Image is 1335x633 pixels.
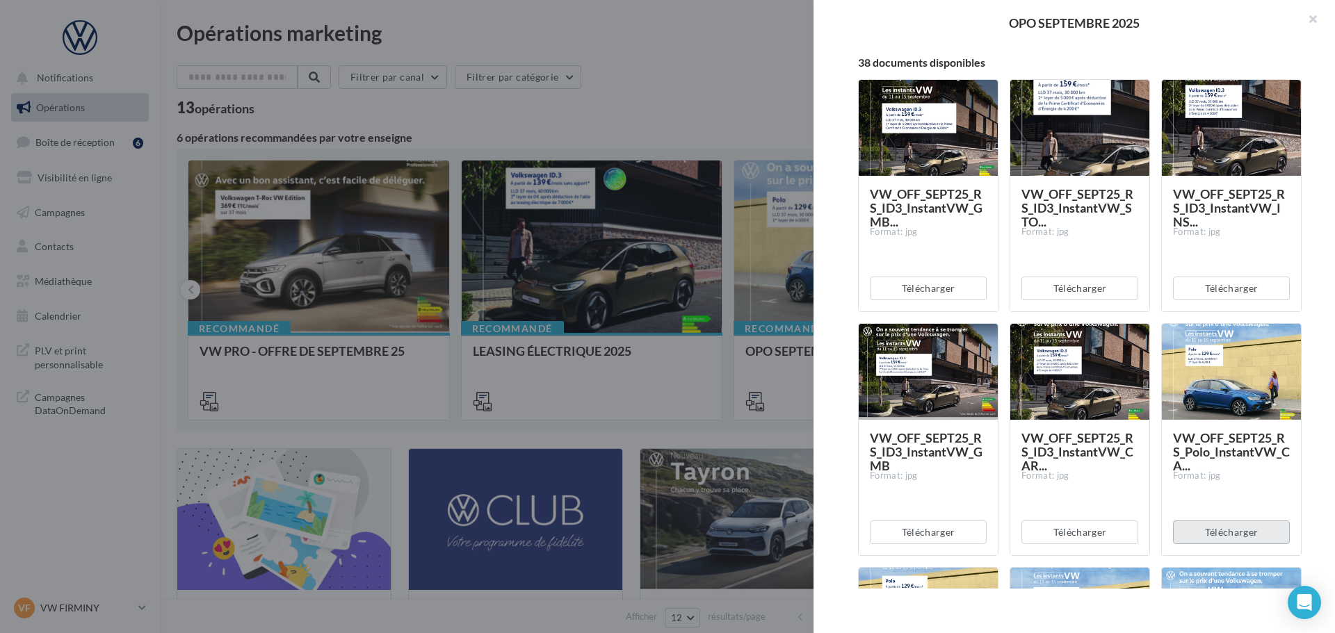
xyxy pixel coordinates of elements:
[870,470,987,482] div: Format: jpg
[1288,586,1321,619] div: Open Intercom Messenger
[1021,430,1133,473] span: VW_OFF_SEPT25_RS_ID3_InstantVW_CAR...
[870,277,987,300] button: Télécharger
[1021,277,1138,300] button: Télécharger
[870,520,987,544] button: Télécharger
[1021,186,1133,229] span: VW_OFF_SEPT25_RS_ID3_InstantVW_STO...
[870,430,982,473] span: VW_OFF_SEPT25_RS_ID3_InstantVW_GMB
[1173,277,1290,300] button: Télécharger
[858,57,1302,68] div: 38 documents disponibles
[1173,470,1290,482] div: Format: jpg
[1173,520,1290,544] button: Télécharger
[1021,470,1138,482] div: Format: jpg
[1021,226,1138,238] div: Format: jpg
[870,186,982,229] span: VW_OFF_SEPT25_RS_ID3_InstantVW_GMB...
[870,226,987,238] div: Format: jpg
[1173,430,1290,473] span: VW_OFF_SEPT25_RS_Polo_InstantVW_CA...
[1021,520,1138,544] button: Télécharger
[836,17,1313,29] div: OPO SEPTEMBRE 2025
[1173,226,1290,238] div: Format: jpg
[1173,186,1285,229] span: VW_OFF_SEPT25_RS_ID3_InstantVW_INS...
